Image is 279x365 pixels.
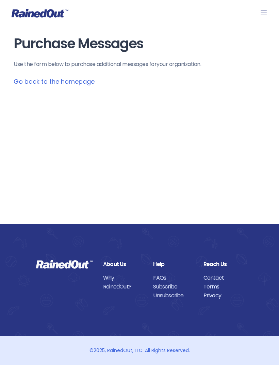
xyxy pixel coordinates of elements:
a: Contact [203,273,243,282]
a: Subscribe [153,282,193,291]
a: Unsubscribe [153,291,193,300]
p: Use the form below to purchase additional messages for your organization . [14,60,265,68]
a: Go back to the homepage [14,77,95,86]
a: Privacy [203,291,243,300]
a: FAQs [153,273,193,282]
h1: Purchase Messages [14,36,265,51]
a: Why RainedOut? [103,273,143,291]
div: Help [153,260,193,269]
div: Reach Us [203,260,243,269]
div: About Us [103,260,143,269]
a: Terms [203,282,243,291]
